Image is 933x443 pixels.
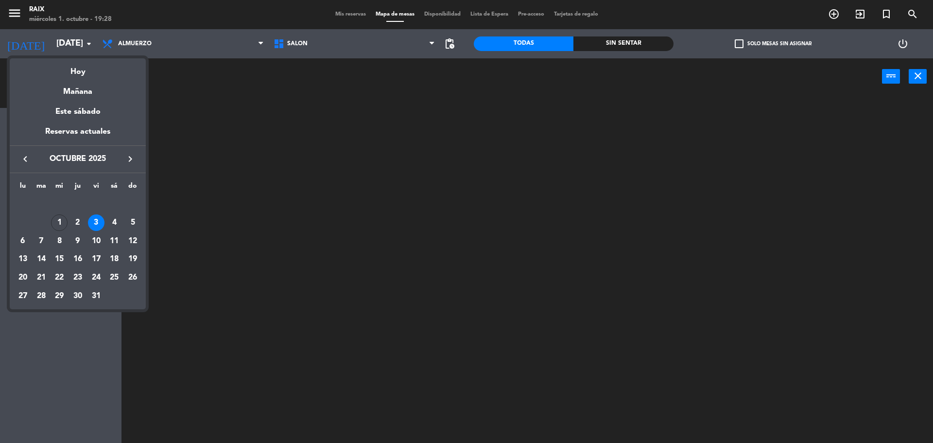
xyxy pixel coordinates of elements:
td: 9 de octubre de 2025 [69,232,87,250]
div: 22 [51,269,68,286]
th: viernes [87,180,105,195]
td: 20 de octubre de 2025 [14,268,32,287]
th: jueves [69,180,87,195]
td: 8 de octubre de 2025 [50,232,69,250]
td: 23 de octubre de 2025 [69,268,87,287]
td: 29 de octubre de 2025 [50,287,69,305]
div: 20 [15,269,31,286]
td: 18 de octubre de 2025 [105,250,124,268]
td: 30 de octubre de 2025 [69,287,87,305]
div: 14 [33,251,50,267]
th: miércoles [50,180,69,195]
div: 11 [106,233,122,249]
td: 21 de octubre de 2025 [32,268,51,287]
button: keyboard_arrow_left [17,153,34,165]
td: 27 de octubre de 2025 [14,287,32,305]
td: 10 de octubre de 2025 [87,232,105,250]
i: keyboard_arrow_left [19,153,31,165]
div: Mañana [10,78,146,98]
div: 1 [51,214,68,231]
div: 26 [124,269,141,286]
div: 7 [33,233,50,249]
div: 27 [15,288,31,304]
td: 11 de octubre de 2025 [105,232,124,250]
td: 2 de octubre de 2025 [69,213,87,232]
td: 3 de octubre de 2025 [87,213,105,232]
div: 8 [51,233,68,249]
th: sábado [105,180,124,195]
td: 1 de octubre de 2025 [50,213,69,232]
div: Este sábado [10,98,146,125]
i: keyboard_arrow_right [124,153,136,165]
td: 22 de octubre de 2025 [50,268,69,287]
div: 4 [106,214,122,231]
div: 19 [124,251,141,267]
td: 7 de octubre de 2025 [32,232,51,250]
td: 25 de octubre de 2025 [105,268,124,287]
div: 10 [88,233,104,249]
div: 25 [106,269,122,286]
div: 30 [69,288,86,304]
div: 12 [124,233,141,249]
td: 28 de octubre de 2025 [32,287,51,305]
div: 3 [88,214,104,231]
td: 31 de octubre de 2025 [87,287,105,305]
div: 31 [88,288,104,304]
div: 9 [69,233,86,249]
div: 2 [69,214,86,231]
div: Reservas actuales [10,125,146,145]
div: 24 [88,269,104,286]
button: keyboard_arrow_right [121,153,139,165]
th: domingo [123,180,142,195]
td: OCT. [14,195,142,213]
div: 6 [15,233,31,249]
td: 5 de octubre de 2025 [123,213,142,232]
td: 14 de octubre de 2025 [32,250,51,268]
td: 15 de octubre de 2025 [50,250,69,268]
div: 15 [51,251,68,267]
td: 17 de octubre de 2025 [87,250,105,268]
span: octubre 2025 [34,153,121,165]
th: martes [32,180,51,195]
div: 18 [106,251,122,267]
td: 4 de octubre de 2025 [105,213,124,232]
td: 16 de octubre de 2025 [69,250,87,268]
td: 12 de octubre de 2025 [123,232,142,250]
th: lunes [14,180,32,195]
td: 26 de octubre de 2025 [123,268,142,287]
td: 19 de octubre de 2025 [123,250,142,268]
div: 28 [33,288,50,304]
td: 24 de octubre de 2025 [87,268,105,287]
div: 13 [15,251,31,267]
td: 6 de octubre de 2025 [14,232,32,250]
div: 16 [69,251,86,267]
div: Hoy [10,58,146,78]
div: 29 [51,288,68,304]
td: 13 de octubre de 2025 [14,250,32,268]
div: 21 [33,269,50,286]
div: 5 [124,214,141,231]
div: 23 [69,269,86,286]
div: 17 [88,251,104,267]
